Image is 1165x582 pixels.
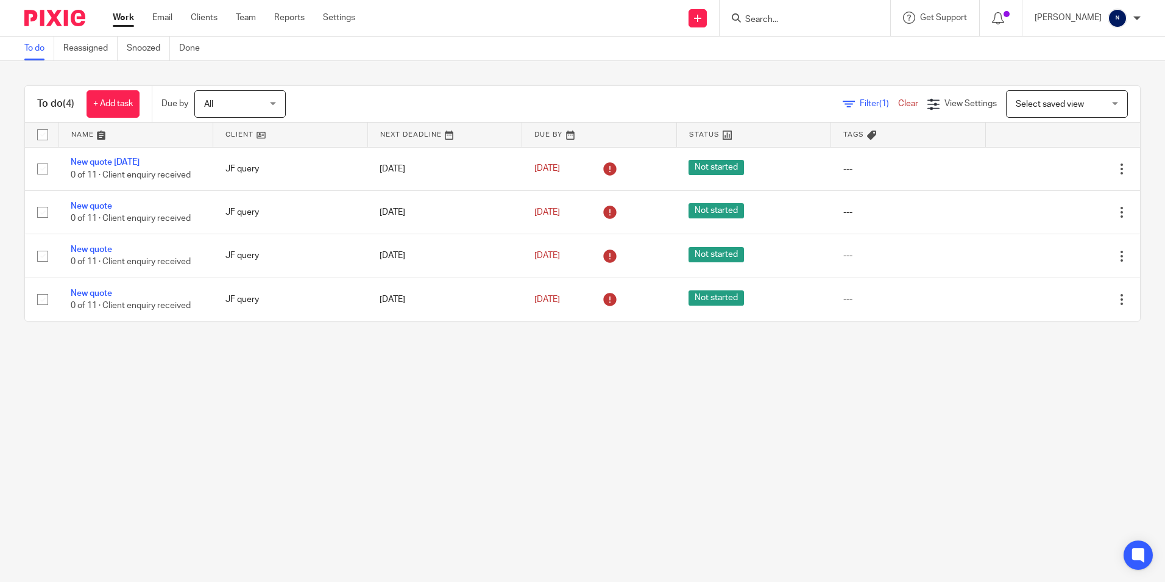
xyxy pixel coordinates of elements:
span: 0 of 11 · Client enquiry received [71,171,191,179]
span: 0 of 11 · Client enquiry received [71,258,191,267]
a: Done [179,37,209,60]
a: Settings [323,12,355,24]
span: Tags [843,131,864,138]
span: [DATE] [534,251,560,260]
div: --- [843,293,974,306]
div: --- [843,206,974,218]
p: Due by [161,98,188,110]
span: [DATE] [534,295,560,304]
td: [DATE] [367,278,522,321]
td: JF query [213,234,368,278]
td: JF query [213,190,368,234]
span: Not started [689,160,744,175]
a: New quote [71,202,112,210]
span: 0 of 11 · Client enquiry received [71,214,191,223]
a: Snoozed [127,37,170,60]
span: [DATE] [534,208,560,217]
a: Clear [898,99,918,108]
span: Select saved view [1016,100,1084,109]
span: (4) [63,99,74,109]
span: Not started [689,290,744,306]
a: Clients [191,12,218,24]
span: Not started [689,203,744,218]
span: Get Support [920,13,967,22]
td: JF query [213,278,368,321]
a: New quote [71,289,112,298]
span: Not started [689,247,744,262]
div: --- [843,163,974,175]
a: Reassigned [63,37,118,60]
td: [DATE] [367,147,522,190]
p: [PERSON_NAME] [1035,12,1102,24]
td: [DATE] [367,234,522,278]
a: New quote [DATE] [71,158,140,167]
h1: To do [37,98,74,110]
div: --- [843,250,974,262]
a: Email [152,12,172,24]
img: Screenshot%202025-08-05%20101949.png [1108,9,1127,28]
a: Reports [274,12,305,24]
span: 0 of 11 · Client enquiry received [71,301,191,310]
a: Team [236,12,256,24]
span: (1) [879,99,889,108]
input: Search [744,15,854,26]
td: [DATE] [367,190,522,234]
a: + Add task [87,90,140,118]
a: To do [24,37,54,60]
span: View Settings [944,99,997,108]
img: Pixie [24,10,85,26]
a: New quote [71,245,112,254]
span: Filter [860,99,898,108]
span: [DATE] [534,165,560,173]
span: All [204,100,213,109]
td: JF query [213,147,368,190]
a: Work [113,12,134,24]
